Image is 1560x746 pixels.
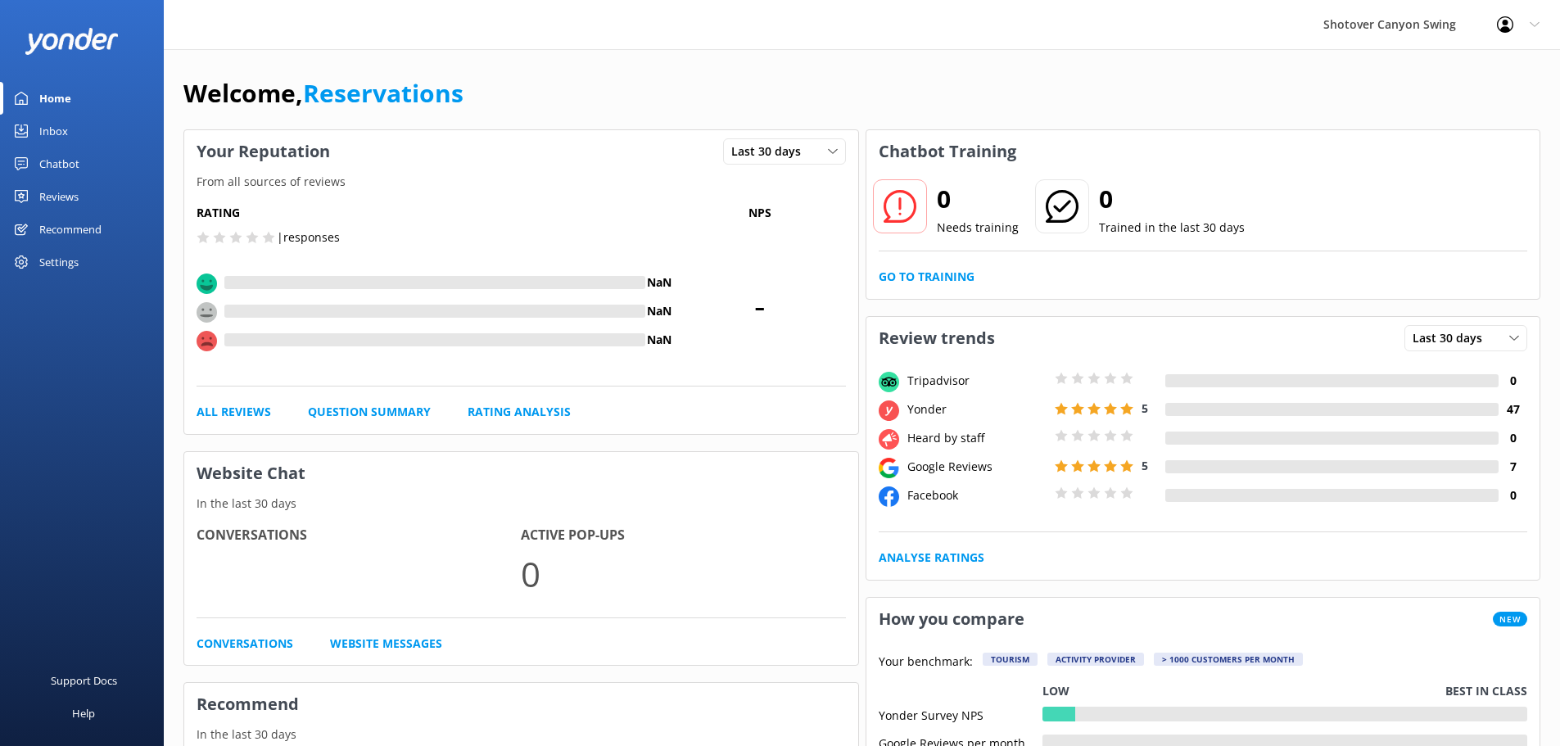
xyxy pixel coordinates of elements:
[879,268,974,286] a: Go to Training
[674,204,846,222] p: NPS
[1445,682,1527,700] p: Best in class
[674,284,846,325] span: -
[184,726,858,744] p: In the last 30 days
[197,525,521,546] h4: Conversations
[937,179,1019,219] h2: 0
[866,130,1029,173] h3: Chatbot Training
[184,173,858,191] p: From all sources of reviews
[39,115,68,147] div: Inbox
[1499,372,1527,390] h4: 0
[866,317,1007,359] h3: Review trends
[39,246,79,278] div: Settings
[1099,179,1245,219] h2: 0
[308,403,431,421] a: Question Summary
[866,598,1037,640] h3: How you compare
[25,28,119,55] img: yonder-white-logo.png
[1142,458,1148,473] span: 5
[1047,653,1144,666] div: Activity Provider
[184,452,858,495] h3: Website Chat
[903,400,1051,418] div: Yonder
[879,549,984,567] a: Analyse Ratings
[1499,429,1527,447] h4: 0
[903,429,1051,447] div: Heard by staff
[39,213,102,246] div: Recommend
[184,495,858,513] p: In the last 30 days
[879,707,1042,721] div: Yonder Survey NPS
[468,403,571,421] a: Rating Analysis
[277,228,340,246] p: | responses
[645,331,674,349] h4: NaN
[645,274,674,292] h4: NaN
[879,653,973,672] p: Your benchmark:
[983,653,1038,666] div: Tourism
[197,204,674,222] h5: Rating
[1499,486,1527,504] h4: 0
[731,142,811,161] span: Last 30 days
[1042,682,1069,700] p: Low
[521,546,845,601] p: 0
[39,147,79,180] div: Chatbot
[903,458,1051,476] div: Google Reviews
[1499,400,1527,418] h4: 47
[1099,219,1245,237] p: Trained in the last 30 days
[1493,612,1527,626] span: New
[330,635,442,653] a: Website Messages
[72,697,95,730] div: Help
[645,302,674,320] h4: NaN
[903,486,1051,504] div: Facebook
[197,403,271,421] a: All Reviews
[1154,653,1303,666] div: > 1000 customers per month
[1142,400,1148,416] span: 5
[1499,458,1527,476] h4: 7
[39,180,79,213] div: Reviews
[1413,329,1492,347] span: Last 30 days
[51,664,117,697] div: Support Docs
[183,74,463,113] h1: Welcome,
[184,683,858,726] h3: Recommend
[303,76,463,110] a: Reservations
[184,130,342,173] h3: Your Reputation
[937,219,1019,237] p: Needs training
[39,82,71,115] div: Home
[197,635,293,653] a: Conversations
[521,525,845,546] h4: Active Pop-ups
[903,372,1051,390] div: Tripadvisor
